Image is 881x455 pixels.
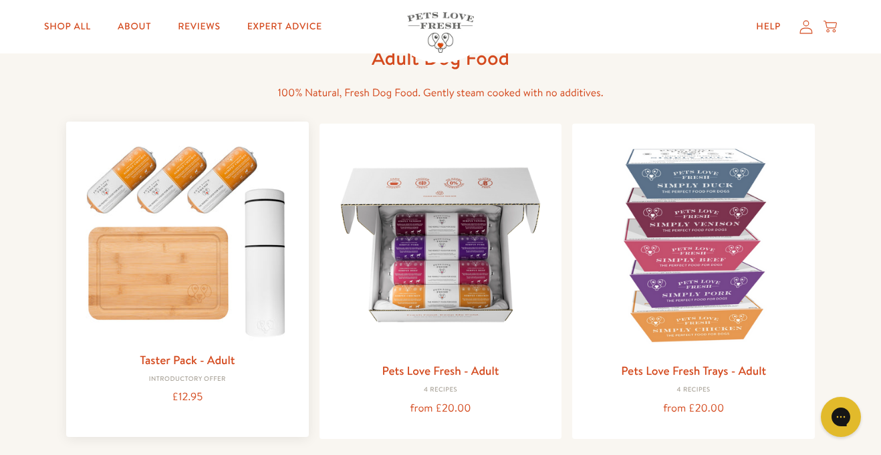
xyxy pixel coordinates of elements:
[407,12,474,53] img: Pets Love Fresh
[167,13,231,40] a: Reviews
[382,362,499,379] a: Pets Love Fresh - Adult
[77,132,298,344] img: Taster Pack - Adult
[107,13,162,40] a: About
[140,351,235,368] a: Taster Pack - Adult
[227,45,654,71] h1: Adult Dog Food
[621,362,766,379] a: Pets Love Fresh Trays - Adult
[33,13,102,40] a: Shop All
[330,400,551,418] div: from £20.00
[583,400,804,418] div: from £20.00
[583,134,804,355] img: Pets Love Fresh Trays - Adult
[77,388,298,406] div: £12.95
[814,392,868,442] iframe: Gorgias live chat messenger
[583,386,804,394] div: 4 Recipes
[330,386,551,394] div: 4 Recipes
[330,134,551,355] img: Pets Love Fresh - Adult
[237,13,333,40] a: Expert Advice
[745,13,791,40] a: Help
[77,375,298,384] div: Introductory Offer
[277,86,603,100] span: 100% Natural, Fresh Dog Food. Gently steam cooked with no additives.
